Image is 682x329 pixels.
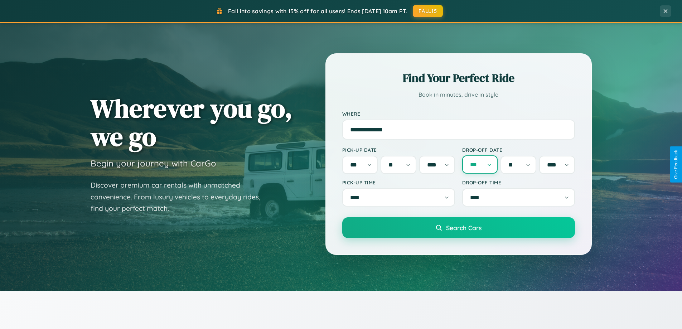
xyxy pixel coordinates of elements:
h2: Find Your Perfect Ride [342,70,575,86]
span: Fall into savings with 15% off for all users! Ends [DATE] 10am PT. [228,8,407,15]
p: Discover premium car rentals with unmatched convenience. From luxury vehicles to everyday rides, ... [91,179,270,214]
label: Pick-up Date [342,147,455,153]
label: Pick-up Time [342,179,455,185]
label: Drop-off Date [462,147,575,153]
h3: Begin your journey with CarGo [91,158,216,169]
span: Search Cars [446,224,482,232]
p: Book in minutes, drive in style [342,89,575,100]
div: Give Feedback [673,150,678,179]
label: Drop-off Time [462,179,575,185]
h1: Wherever you go, we go [91,94,292,151]
label: Where [342,111,575,117]
button: FALL15 [413,5,443,17]
button: Search Cars [342,217,575,238]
